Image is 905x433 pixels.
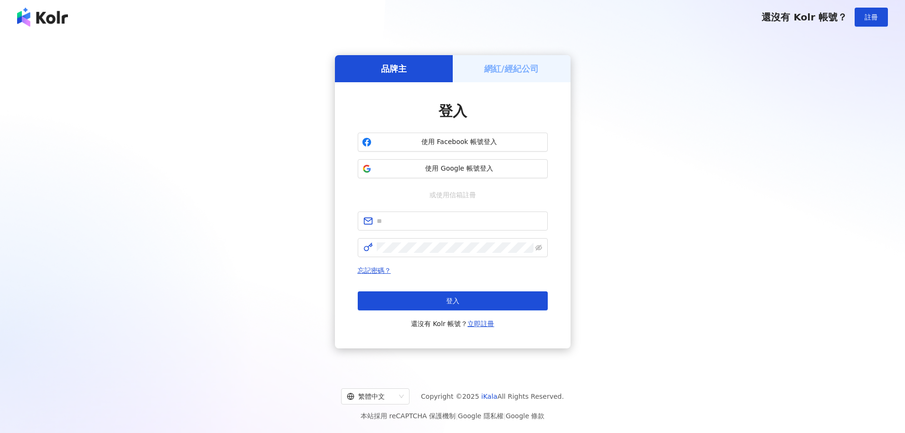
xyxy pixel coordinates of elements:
[458,412,504,420] a: Google 隱私權
[855,8,888,27] button: 註冊
[505,412,544,420] a: Google 條款
[535,244,542,251] span: eye-invisible
[484,63,539,75] h5: 網紅/經紀公司
[438,103,467,119] span: 登入
[375,137,543,147] span: 使用 Facebook 帳號登入
[504,412,506,420] span: |
[481,393,497,400] a: iKala
[411,318,495,329] span: 還沒有 Kolr 帳號？
[456,412,458,420] span: |
[358,133,548,152] button: 使用 Facebook 帳號登入
[361,410,544,422] span: 本站採用 reCAPTCHA 保護機制
[467,320,494,327] a: 立即註冊
[358,267,391,274] a: 忘記密碼？
[762,11,847,23] span: 還沒有 Kolr 帳號？
[17,8,68,27] img: logo
[446,297,459,305] span: 登入
[421,391,564,402] span: Copyright © 2025 All Rights Reserved.
[381,63,407,75] h5: 品牌主
[375,164,543,173] span: 使用 Google 帳號登入
[358,159,548,178] button: 使用 Google 帳號登入
[347,389,395,404] div: 繁體中文
[865,13,878,21] span: 註冊
[358,291,548,310] button: 登入
[423,190,483,200] span: 或使用信箱註冊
